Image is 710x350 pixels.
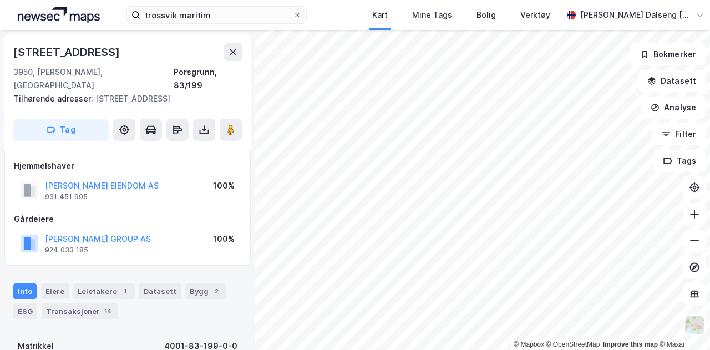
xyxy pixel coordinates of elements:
div: 2 [211,286,222,297]
div: Kart [372,8,388,22]
div: Mine Tags [412,8,452,22]
div: Bygg [185,283,226,299]
button: Filter [652,123,706,145]
div: Info [13,283,37,299]
div: Verktøy [520,8,550,22]
div: 14 [102,306,114,317]
iframe: Chat Widget [655,297,710,350]
div: 924 033 185 [45,246,88,255]
div: 1 [119,286,130,297]
div: [STREET_ADDRESS] [13,92,233,105]
img: logo.a4113a55bc3d86da70a041830d287a7e.svg [18,7,100,23]
div: Porsgrunn, 83/199 [174,65,242,92]
div: [PERSON_NAME] Dalseng [PERSON_NAME] [580,8,691,22]
div: [STREET_ADDRESS] [13,43,122,61]
div: Datasett [139,283,181,299]
div: Eiere [41,283,69,299]
div: 100% [213,232,235,246]
div: 3950, [PERSON_NAME], [GEOGRAPHIC_DATA] [13,65,174,92]
button: Analyse [641,97,706,119]
a: Improve this map [603,341,658,348]
button: Bokmerker [631,43,706,65]
div: 100% [213,179,235,192]
a: Mapbox [514,341,544,348]
div: Hjemmelshaver [14,159,241,173]
div: Transaksjoner [42,303,118,319]
button: Datasett [638,70,706,92]
div: ESG [13,303,37,319]
div: Gårdeiere [14,212,241,226]
button: Tag [13,119,109,141]
div: Kontrollprogram for chat [655,297,710,350]
div: 931 451 995 [45,192,88,201]
span: Tilhørende adresser: [13,94,95,103]
a: OpenStreetMap [546,341,600,348]
div: Bolig [476,8,496,22]
div: Leietakere [73,283,135,299]
button: Tags [654,150,706,172]
input: Søk på adresse, matrikkel, gårdeiere, leietakere eller personer [140,7,293,23]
